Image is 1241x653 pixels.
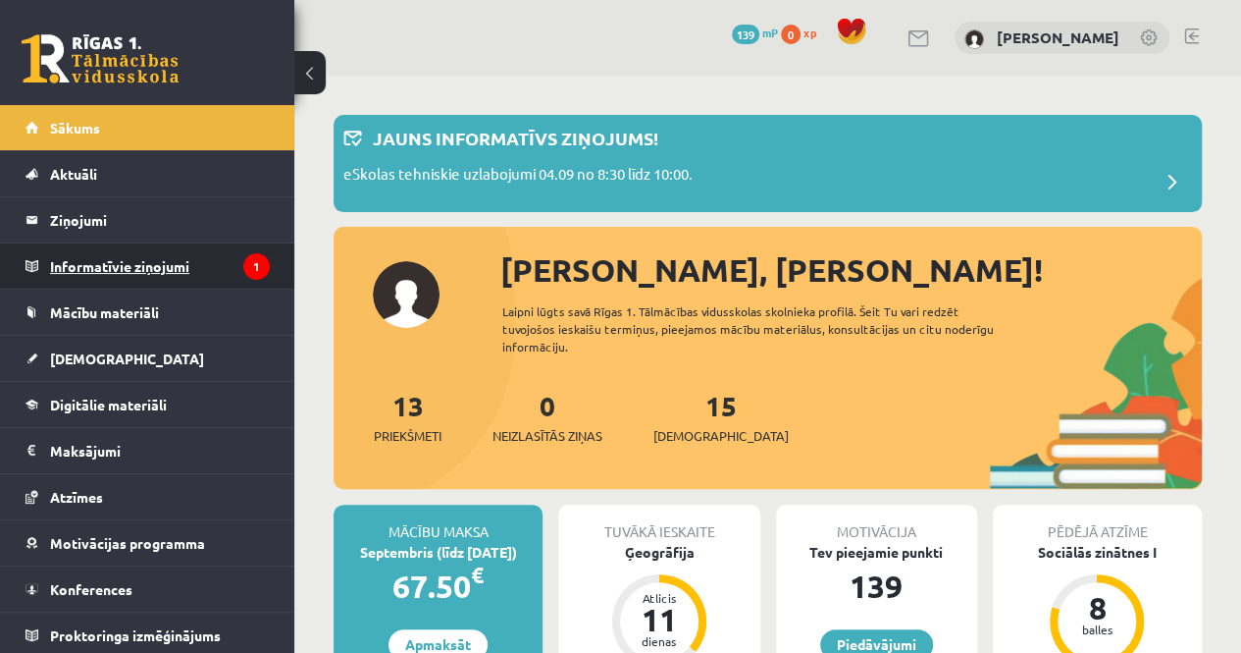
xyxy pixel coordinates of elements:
[50,428,270,473] legend: Maksājumi
[343,125,1192,202] a: Jauns informatīvs ziņojums! eSkolas tehniskie uzlabojumi 04.09 no 8:30 līdz 10:00.
[997,27,1119,47] a: [PERSON_NAME]
[50,534,205,552] span: Motivācijas programma
[993,505,1202,542] div: Pēdējā atzīme
[1067,592,1126,624] div: 8
[471,561,484,589] span: €
[334,563,543,610] div: 67.50
[50,197,270,243] legend: Ziņojumi
[374,388,441,446] a: 13Priekšmeti
[374,426,441,446] span: Priekšmeti
[1067,624,1126,635] div: balles
[653,426,789,446] span: [DEMOGRAPHIC_DATA]
[373,125,658,151] p: Jauns informatīvs ziņojums!
[26,197,270,243] a: Ziņojumi
[964,29,984,49] img: Elizabete Romanovska
[776,563,977,610] div: 139
[334,542,543,563] div: Septembris (līdz [DATE])
[343,163,693,190] p: eSkolas tehniskie uzlabojumi 04.09 no 8:30 līdz 10:00.
[492,426,602,446] span: Neizlasītās ziņas
[26,290,270,335] a: Mācību materiāli
[334,505,543,542] div: Mācību maksa
[558,542,759,563] div: Ģeogrāfija
[732,25,759,44] span: 139
[781,25,826,40] a: 0 xp
[243,253,270,280] i: 1
[26,382,270,427] a: Digitālie materiāli
[26,520,270,566] a: Motivācijas programma
[26,567,270,612] a: Konferences
[50,119,100,136] span: Sākums
[630,635,689,647] div: dienas
[558,505,759,542] div: Tuvākā ieskaite
[630,592,689,604] div: Atlicis
[50,580,132,598] span: Konferences
[776,542,977,563] div: Tev pieejamie punkti
[502,302,1023,355] div: Laipni lūgts savā Rīgas 1. Tālmācības vidusskolas skolnieka profilā. Šeit Tu vari redzēt tuvojošo...
[26,105,270,150] a: Sākums
[50,626,221,644] span: Proktoringa izmēģinājums
[26,474,270,519] a: Atzīmes
[500,246,1202,294] div: [PERSON_NAME], [PERSON_NAME]!
[50,350,204,367] span: [DEMOGRAPHIC_DATA]
[803,25,816,40] span: xp
[762,25,778,40] span: mP
[776,505,977,542] div: Motivācija
[22,34,179,83] a: Rīgas 1. Tālmācības vidusskola
[653,388,789,446] a: 15[DEMOGRAPHIC_DATA]
[50,303,159,321] span: Mācību materiāli
[492,388,602,446] a: 0Neizlasītās ziņas
[630,604,689,635] div: 11
[50,396,167,413] span: Digitālie materiāli
[26,428,270,473] a: Maksājumi
[732,25,778,40] a: 139 mP
[26,244,270,289] a: Informatīvie ziņojumi1
[50,488,103,506] span: Atzīmes
[50,244,270,289] legend: Informatīvie ziņojumi
[781,25,801,44] span: 0
[50,165,97,183] span: Aktuāli
[993,542,1202,563] div: Sociālās zinātnes I
[26,336,270,381] a: [DEMOGRAPHIC_DATA]
[26,151,270,196] a: Aktuāli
